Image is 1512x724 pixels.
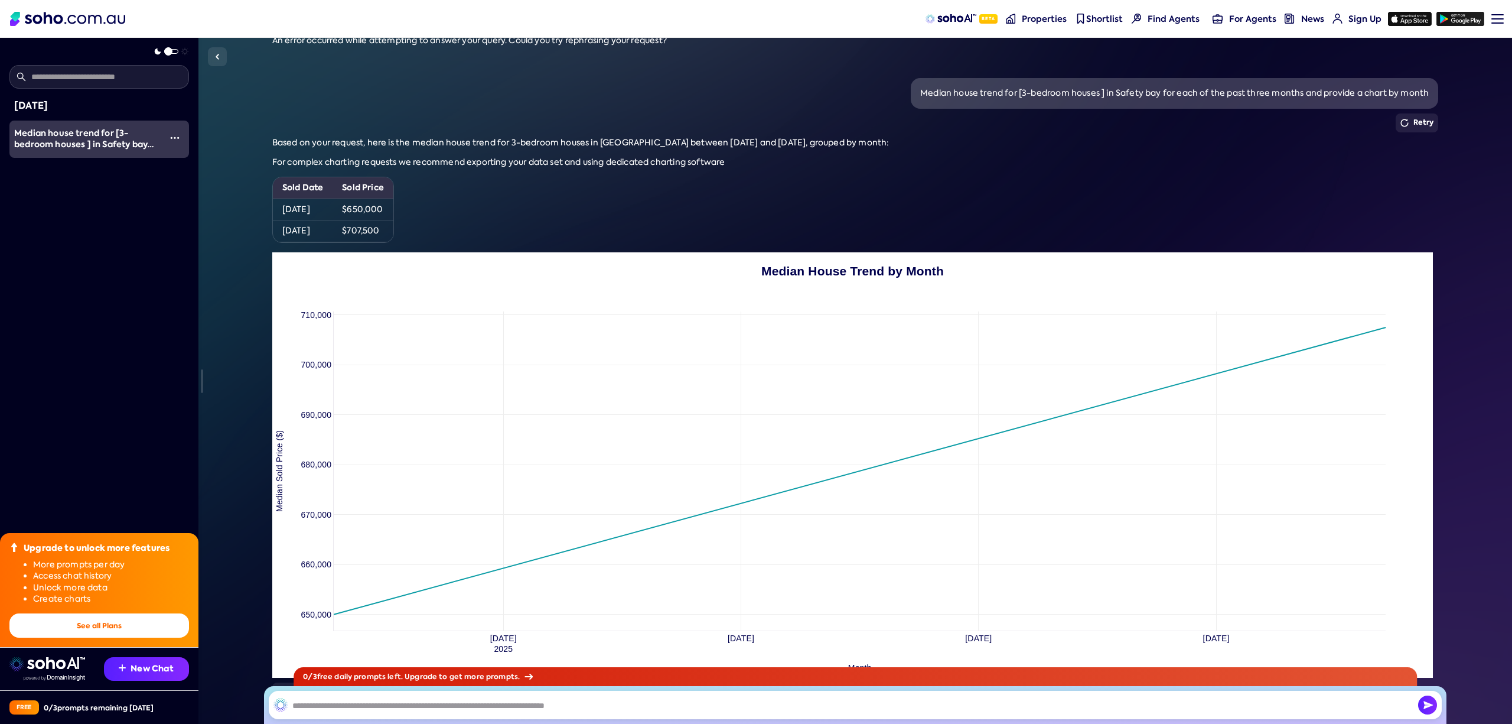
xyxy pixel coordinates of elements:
[1388,12,1432,26] img: app-store icon
[119,664,126,671] img: Recommendation icon
[333,199,393,220] td: $650,000
[333,220,393,242] td: $707,500
[9,657,85,671] img: sohoai logo
[1148,13,1200,25] span: Find Agents
[333,177,393,199] th: Sold Price
[1418,696,1437,715] button: Send
[272,35,667,46] span: An error occurred while attempting to answer your query. Could you try rephrasing your request?
[33,570,189,582] li: Access chat history
[272,683,313,702] button: Copy
[33,593,189,605] li: Create charts
[524,674,533,680] img: Arrow icon
[920,87,1429,99] div: Median house trend for [3-bedroom houses ] in Safety bay for each of the past three months and pr...
[33,559,189,571] li: More prompts per day
[9,700,39,715] div: Free
[210,50,224,64] img: Sidebar toggle icon
[272,157,1439,168] p: For complex charting requests we recommend exporting your data set and using dedicated charting s...
[33,582,189,594] li: Unlock more data
[10,12,125,26] img: Soho Logo
[44,703,154,713] div: 0 / 3 prompts remaining [DATE]
[1076,14,1086,24] img: shortlist-nav icon
[979,14,998,24] span: Beta
[1213,14,1223,24] img: for-agents-nav icon
[1418,696,1437,715] img: Send icon
[170,133,180,142] img: More icon
[1086,13,1123,25] span: Shortlist
[273,199,333,220] td: [DATE]
[1285,14,1295,24] img: news-nav icon
[1436,12,1484,26] img: google-play icon
[273,177,333,199] th: Sold Date
[1400,119,1409,127] img: Retry icon
[1396,113,1439,132] button: Retry
[9,613,189,638] button: See all Plans
[24,543,170,554] div: Upgrade to unlock more features
[272,137,889,148] span: Based on your request, here is the median house trend for 3-bedroom houses in [GEOGRAPHIC_DATA] b...
[14,98,184,113] div: [DATE]
[294,667,1417,686] div: 0 / 3 free daily prompts left. Upgrade to get more prompts.
[1229,13,1276,25] span: For Agents
[9,121,161,158] a: Median house trend for [3-bedroom houses ] in Safety bay for the past 3 months and provide a chart
[104,657,189,681] button: New Chat
[273,220,333,242] td: [DATE]
[9,543,19,552] img: Upgrade icon
[24,675,85,681] img: Data provided by Domain Insight
[926,14,976,24] img: sohoAI logo
[14,127,159,174] span: Median house trend for [3-bedroom houses ] in Safety bay for the past 3 months and provide a chart
[1332,14,1342,24] img: for-agents-nav icon
[1348,13,1381,25] span: Sign Up
[1006,14,1016,24] img: properties-nav icon
[1132,14,1142,24] img: Find agents icon
[14,128,161,151] div: Median house trend for [3-bedroom houses ] in Safety bay for the past 3 months and provide a chart
[273,698,288,712] img: SohoAI logo black
[1022,13,1067,25] span: Properties
[1301,13,1324,25] span: News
